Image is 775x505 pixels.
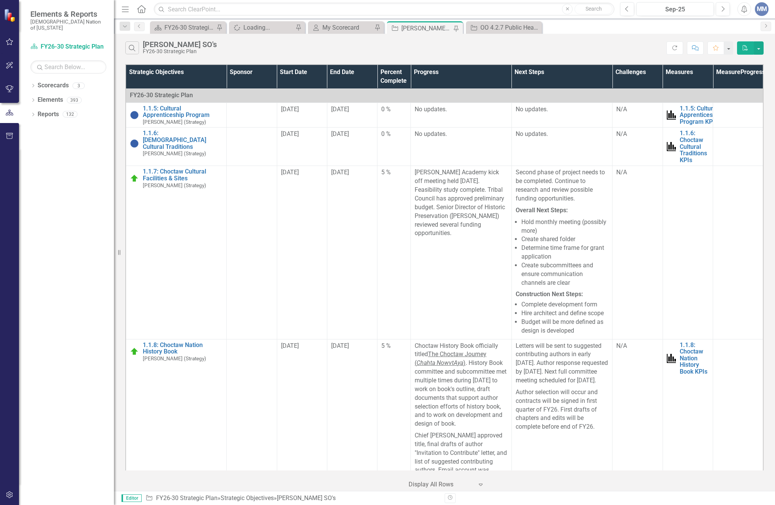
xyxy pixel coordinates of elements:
[73,82,85,89] div: 3
[411,103,512,128] td: Double-Click to Edit
[227,166,277,339] td: Double-Click to Edit
[680,130,709,163] a: 1.1.6: Choctaw Cultural Traditions KPIs
[680,342,709,375] a: 1.1.8: Choctaw Nation History Book KPIs
[130,92,193,99] span: FY26-30 Strategic Plan
[122,494,142,502] span: Editor
[663,103,713,128] td: Double-Click to Edit Right Click for Context Menu
[231,23,294,32] a: Loading...
[639,5,711,14] div: Sep-25
[411,128,512,166] td: Double-Click to Edit
[331,130,349,137] span: [DATE]
[636,2,714,16] button: Sep-25
[30,9,106,19] span: Elements & Reports
[126,128,227,166] td: Double-Click to Edit Right Click for Context Menu
[227,103,277,128] td: Double-Click to Edit
[277,128,327,166] td: Double-Click to Edit
[612,166,663,339] td: Double-Click to Edit
[401,24,451,33] div: [PERSON_NAME] SO's
[755,2,769,16] button: MM
[38,96,63,104] a: Elements
[454,359,458,366] em: A
[667,110,676,120] img: Performance Management
[130,347,139,356] img: On Target
[480,23,540,32] div: OO 4.2.7 Public Health Accreditation
[458,359,463,366] em: ya
[521,309,609,318] li: Hire architect and define scope
[521,261,609,287] li: Create subcommittees and ensure communication channels are clear
[521,235,609,244] li: Create shared folder
[143,130,223,150] a: 1.1.6: [DEMOGRAPHIC_DATA] Cultural Traditions
[126,166,227,339] td: Double-Click to Edit Right Click for Context Menu
[277,103,327,128] td: Double-Click to Edit
[327,103,377,128] td: Double-Click to Edit
[381,105,407,114] div: 0 %
[126,103,227,128] td: Double-Click to Edit Right Click for Context Menu
[516,387,609,431] p: Author selection will occur and contracts will be signed in first quarter of FY26. First drafts o...
[516,342,609,387] p: Letters will be sent to suggested contributing authors in early [DATE]. Author response requested...
[143,49,217,54] div: FY26-30 Strategic Plan
[616,168,658,177] p: N/A
[415,168,508,238] p: [PERSON_NAME] Academy kick off meeting held [DATE]. Feasibility study complete. Tribal Council ha...
[616,130,658,139] p: N/A
[381,342,407,350] div: 5 %
[67,97,82,103] div: 393
[30,60,106,74] input: Search Below...
[143,168,223,181] a: 1.1.7: Choctaw Cultural Facilities & Sites
[227,128,277,166] td: Double-Click to Edit
[164,23,215,32] div: FY26-30 Strategic Plan
[586,6,602,12] span: Search
[130,174,139,183] img: On Target
[30,43,106,51] a: FY26-30 Strategic Plan
[152,23,215,32] a: FY26-30 Strategic Plan
[521,244,609,261] li: Determine time frame for grant application
[143,119,206,125] small: [PERSON_NAME] (Strategy)
[243,23,294,32] div: Loading...
[667,142,676,151] img: Performance Management
[713,103,763,128] td: Double-Click to Edit
[331,342,349,349] span: [DATE]
[327,166,377,339] td: Double-Click to Edit
[281,106,299,113] span: [DATE]
[281,342,299,349] span: [DATE]
[415,105,508,114] p: No updates.
[277,494,336,502] div: [PERSON_NAME] SO's
[143,105,223,118] a: 1.1.5: Cultural Apprenticeship Program
[143,356,206,361] small: [PERSON_NAME] (Strategy)
[511,103,612,128] td: Double-Click to Edit
[143,151,206,156] small: [PERSON_NAME] (Strategy)
[377,128,411,166] td: Double-Click to Edit
[38,110,59,119] a: Reports
[415,350,486,366] span: The Choctaw Journey (
[612,103,663,128] td: Double-Click to Edit
[415,130,508,139] p: No updates.
[468,23,540,32] a: OO 4.2.7 Public Health Accreditation
[156,494,218,502] a: FY26-30 Strategic Plan
[680,105,721,125] a: 1.1.5: Cultural Apprenticeship Program KPIs
[411,166,512,339] td: Double-Click to Edit
[516,105,609,114] p: No updates.
[616,342,658,350] p: N/A
[667,354,676,363] img: Performance Management
[377,166,411,339] td: Double-Click to Edit
[663,128,713,166] td: Double-Click to Edit Right Click for Context Menu
[415,430,508,502] p: Chief [PERSON_NAME] approved title, final drafts of author "Invitation to Contribute" letter, and...
[145,494,439,503] div: » »
[521,300,609,309] li: Complete development form
[154,3,614,16] input: Search ClearPoint...
[143,342,223,355] a: 1.1.8: Choctaw Nation History Book
[458,359,466,366] span: )
[516,130,609,139] p: No updates.
[331,106,349,113] span: [DATE]
[331,169,349,176] span: [DATE]
[327,128,377,166] td: Double-Click to Edit
[143,40,217,49] div: [PERSON_NAME] SO's
[281,130,299,137] span: [DATE]
[612,128,663,166] td: Double-Click to Edit
[38,81,69,90] a: Scorecards
[516,207,568,214] strong: Overall Next Steps:
[713,128,763,166] td: Double-Click to Edit
[381,168,407,177] div: 5 %
[521,318,609,335] li: Budget will be more defined as design is developed
[616,105,658,114] p: N/A
[377,103,411,128] td: Double-Click to Edit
